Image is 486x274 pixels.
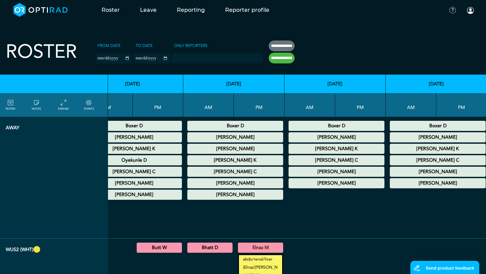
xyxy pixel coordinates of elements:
div: Annual Leave 00:00 - 23:59 [390,121,486,131]
div: Study Leave 00:00 - 23:59 [86,155,182,165]
summary: Bhatt D [188,244,232,252]
summary: [PERSON_NAME] [188,133,282,141]
div: Maternity Leave 00:00 - 23:59 [187,144,283,154]
a: FILTERS [6,99,15,111]
th: AM [183,93,234,117]
th: PM [335,93,386,117]
a: show/hide notes [32,99,41,111]
summary: Oyekunle D [87,156,181,164]
summary: [PERSON_NAME] [87,191,181,199]
summary: [PERSON_NAME] [290,133,383,141]
summary: [PERSON_NAME] [188,145,282,153]
summary: Boxer D [290,122,383,130]
summary: [PERSON_NAME] [87,133,181,141]
a: collapse/expand expected points [84,99,94,111]
div: Maternity Leave 00:00 - 23:59 [86,132,182,142]
div: US General Adult 14:00 - 16:30 [137,243,182,253]
div: Other Leave 00:00 - 23:59 [289,178,384,188]
summary: [PERSON_NAME] K [290,145,383,153]
label: From date [96,40,123,51]
div: Maternity Leave 00:00 - 23:59 [86,144,182,154]
img: brand-opti-rad-logos-blue-and-white-d2f68631ba2948856bd03f2d395fb146ddc8fb01b4b6e9315ea85fa773367... [13,3,68,17]
summary: [PERSON_NAME] [391,133,485,141]
th: AM [386,93,436,117]
th: [DATE] [183,75,285,93]
a: collapse/expand entries [58,99,69,111]
summary: [PERSON_NAME] [290,179,383,187]
div: Other Leave 00:00 - 23:59 [187,190,283,200]
th: [DATE] [285,75,386,93]
div: Annual Leave 00:00 - 23:59 [289,167,384,177]
summary: Boxer D [391,122,485,130]
summary: [PERSON_NAME] K [87,145,181,153]
summary: Elnaz M [239,244,282,252]
th: [DATE] [82,75,183,93]
div: Other Leave 00:00 - 23:59 [390,178,486,188]
summary: [PERSON_NAME] C [391,156,485,164]
div: Maternity Leave 00:00 - 23:59 [390,144,486,154]
div: Annual Leave 00:00 - 23:59 [289,155,384,165]
div: Other Leave 00:00 - 23:59 [86,190,182,200]
div: Annual Leave 00:00 - 23:59 [390,167,486,177]
div: Maternity Leave 00:00 - 23:59 [187,155,283,165]
summary: [PERSON_NAME] [391,168,485,176]
div: US General Adult 13:00 - 16:30 [238,243,283,253]
div: US Diagnostic MSK/US Interventional MSK 09:00 - 12:30 [187,243,233,253]
summary: [PERSON_NAME] [290,168,383,176]
label: Only Reporters [172,40,210,51]
h2: Roster [6,40,77,63]
summary: Butt W [138,244,181,252]
div: Annual Leave 00:00 - 23:59 [86,178,182,188]
div: Annual Leave 00:00 - 23:59 [187,132,283,142]
div: Annual Leave 00:00 - 23:59 [187,121,283,131]
div: Maternity Leave 00:00 - 23:59 [289,144,384,154]
th: PM [133,93,183,117]
summary: Boxer D [188,122,282,130]
summary: [PERSON_NAME] C [188,168,282,176]
div: Annual Leave 00:00 - 23:59 [390,155,486,165]
summary: [PERSON_NAME] K [188,156,282,164]
div: Maternity Leave 00:00 - 23:59 [390,132,486,142]
summary: [PERSON_NAME] K [391,145,485,153]
div: Annual Leave 00:00 - 23:59 [86,121,182,131]
th: AM [285,93,335,117]
th: PM [234,93,285,117]
div: Maternity Leave 00:00 - 23:59 [289,132,384,142]
div: Annual Leave 00:00 - 23:59 [86,167,182,177]
summary: Boxer D [87,122,181,130]
summary: [PERSON_NAME] [87,179,181,187]
summary: [PERSON_NAME] C [87,168,181,176]
summary: [PERSON_NAME] [188,179,282,187]
input: null [172,54,206,60]
div: Annual Leave 00:00 - 23:59 [289,121,384,131]
summary: [PERSON_NAME] [391,179,485,187]
summary: [PERSON_NAME] C [290,156,383,164]
div: Annual Leave 00:00 - 23:59 [187,178,283,188]
label: To date [134,40,155,51]
summary: [PERSON_NAME] [188,191,282,199]
div: Annual Leave 00:00 - 23:59 [187,167,283,177]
